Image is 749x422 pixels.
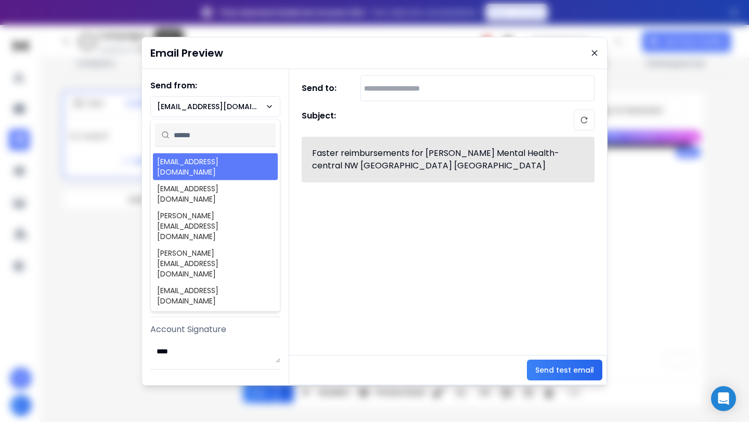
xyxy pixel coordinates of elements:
[150,46,223,60] h1: Email Preview
[157,210,274,242] div: [PERSON_NAME][EMAIL_ADDRESS][DOMAIN_NAME]
[711,386,736,411] div: Open Intercom Messenger
[312,147,572,172] div: Faster reimbursements for [PERSON_NAME] Mental Health-central NW [GEOGRAPHIC_DATA] [GEOGRAPHIC_DATA]
[150,323,280,336] p: Account Signature
[157,101,265,112] p: [EMAIL_ADDRESS][DOMAIN_NAME]
[157,248,274,279] div: [PERSON_NAME][EMAIL_ADDRESS][DOMAIN_NAME]
[527,360,602,380] button: Send test email
[157,183,274,204] div: [EMAIL_ADDRESS][DOMAIN_NAME]
[302,82,343,95] h1: Send to:
[157,285,274,306] div: [EMAIL_ADDRESS][DOMAIN_NAME]
[150,80,280,92] h1: Send from:
[157,156,274,177] div: [EMAIL_ADDRESS][DOMAIN_NAME]
[302,110,336,130] h1: Subject:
